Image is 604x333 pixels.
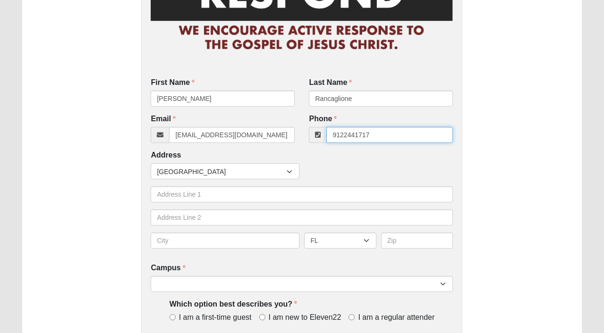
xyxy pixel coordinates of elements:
input: I am a regular attender [349,314,355,320]
span: I am a regular attender [358,312,434,323]
label: Campus [151,263,185,274]
input: Address Line 2 [151,209,453,225]
label: First Name [151,77,195,88]
label: Email [151,114,176,125]
span: I am new to Eleven22 [269,312,341,323]
input: I am new to Eleven22 [259,314,265,320]
label: Address [151,150,181,161]
label: Phone [309,114,337,125]
span: [GEOGRAPHIC_DATA] [157,164,287,180]
label: Which option best describes you? [170,299,297,310]
span: I am a first-time guest [179,312,252,323]
label: Last Name [309,77,352,88]
input: I am a first-time guest [170,314,176,320]
input: Address Line 1 [151,186,453,202]
input: City [151,233,299,249]
input: Zip [381,233,453,249]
